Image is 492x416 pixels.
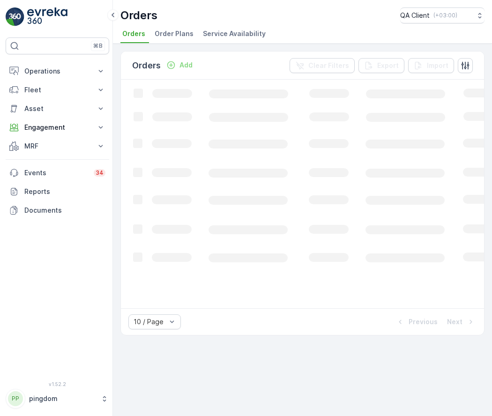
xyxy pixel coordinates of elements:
[427,61,448,70] p: Import
[24,141,90,151] p: MRF
[6,81,109,99] button: Fleet
[6,182,109,201] a: Reports
[377,61,399,70] p: Export
[6,7,24,26] img: logo
[433,12,457,19] p: ( +03:00 )
[24,67,90,76] p: Operations
[6,118,109,137] button: Engagement
[155,29,194,38] span: Order Plans
[122,29,145,38] span: Orders
[8,391,23,406] div: PP
[24,85,90,95] p: Fleet
[6,381,109,387] span: v 1.52.2
[27,7,67,26] img: logo_light-DOdMpM7g.png
[24,123,90,132] p: Engagement
[395,316,439,327] button: Previous
[6,62,109,81] button: Operations
[179,60,193,70] p: Add
[308,61,349,70] p: Clear Filters
[409,317,438,327] p: Previous
[96,169,104,177] p: 34
[400,11,430,20] p: QA Client
[24,206,105,215] p: Documents
[24,187,105,196] p: Reports
[120,8,157,23] p: Orders
[6,99,109,118] button: Asset
[290,58,355,73] button: Clear Filters
[400,7,485,23] button: QA Client(+03:00)
[24,168,88,178] p: Events
[93,42,103,50] p: ⌘B
[6,163,109,182] a: Events34
[6,389,109,409] button: PPpingdom
[29,394,96,403] p: pingdom
[447,317,462,327] p: Next
[163,59,196,71] button: Add
[408,58,454,73] button: Import
[6,201,109,220] a: Documents
[6,137,109,156] button: MRF
[203,29,266,38] span: Service Availability
[446,316,477,327] button: Next
[132,59,161,72] p: Orders
[24,104,90,113] p: Asset
[358,58,404,73] button: Export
